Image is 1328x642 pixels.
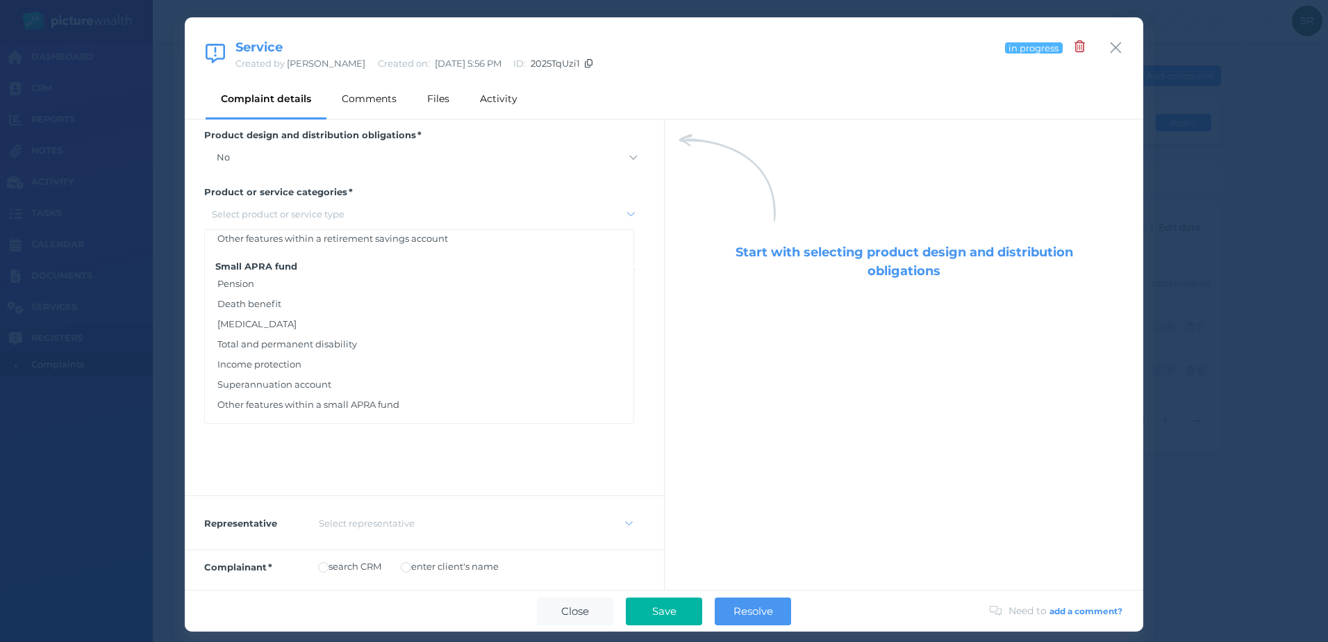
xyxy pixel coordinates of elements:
[204,518,308,529] label: Representative
[205,334,633,354] div: Total and permanent disability
[435,58,501,69] span: [DATE] 5:56 PM
[205,374,633,394] div: Superannuation account
[585,58,592,69] span: Click to copy complaint ID to clipboard
[206,79,326,119] div: Complaint details
[513,58,526,69] span: ID:
[626,598,702,625] button: Save
[287,58,365,69] span: [PERSON_NAME]
[736,245,1073,279] span: Start with selecting product design and distribution obligations
[1074,40,1086,55] span: Delete this complaint
[554,604,596,618] span: Close
[205,293,633,313] div: Death benefit
[378,58,430,69] span: Created on:
[205,313,633,334] div: [MEDICAL_DATA]
[235,40,283,55] span: Service
[204,186,645,204] label: Product or service categories
[465,79,533,119] div: Activity
[727,604,780,618] span: Resolve
[537,598,613,625] button: Close
[319,518,415,529] div: Select representative
[318,561,381,572] label: search CRM
[326,79,412,119] div: Comments
[204,129,645,147] label: Product design and distribution obligations
[715,598,791,625] button: Resolve
[205,394,633,414] div: Other features within a small APRA fund
[1009,604,1049,617] span: Need to
[205,273,633,293] div: Pension
[205,354,633,374] div: Income protection
[679,133,776,222] img: Type is not selected
[212,208,345,220] div: Select product or service type
[1049,606,1122,616] a: add a comment?
[204,561,308,573] label: Complainant
[205,228,633,248] div: Other features within a retirement savings account
[401,561,499,572] label: enter client's name
[1109,38,1122,57] button: Close
[412,79,465,119] div: Files
[215,261,297,272] span: Small APRA fund
[531,58,580,69] span: Click to copy complaint ID to clipboard
[235,58,365,69] span: Created by
[645,604,683,618] span: Save
[1008,42,1060,53] span: in progress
